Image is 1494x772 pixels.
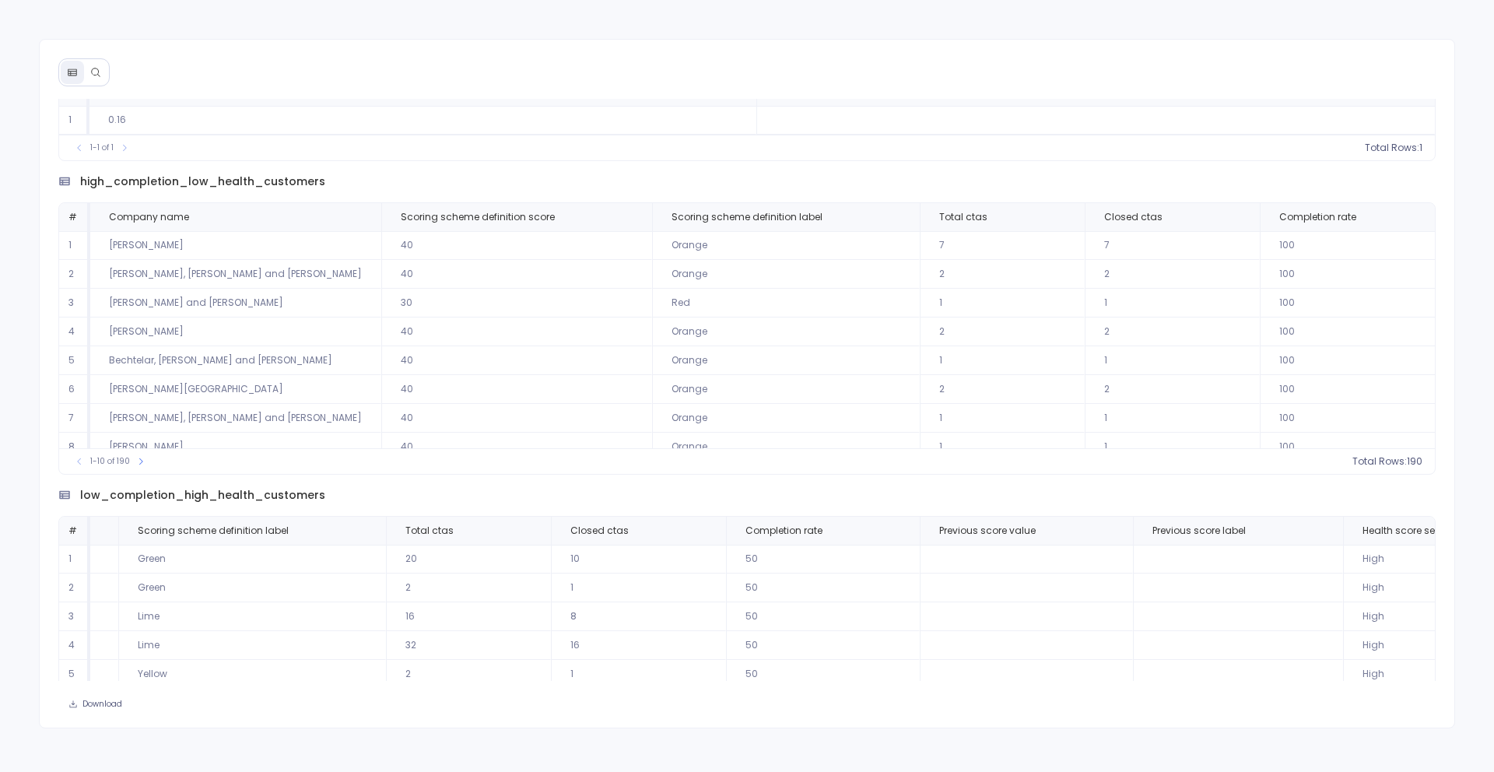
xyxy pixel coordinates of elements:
[1260,433,1454,461] td: 100
[726,545,920,574] td: 50
[59,602,90,631] td: 3
[1407,455,1422,468] span: 190
[386,545,551,574] td: 20
[59,631,90,660] td: 4
[1260,375,1454,404] td: 100
[109,211,189,223] span: Company name
[1085,260,1260,289] td: 2
[59,404,90,433] td: 7
[90,375,381,404] td: [PERSON_NAME][GEOGRAPHIC_DATA]
[551,660,726,689] td: 1
[59,231,90,260] td: 1
[82,699,122,710] span: Download
[401,211,555,223] span: Scoring scheme definition score
[745,525,822,537] span: Completion rate
[118,660,386,689] td: Yellow
[652,289,920,318] td: Red
[652,260,920,289] td: Orange
[80,174,325,190] span: high_completion_low_health_customers
[726,660,920,689] td: 50
[920,375,1085,404] td: 2
[920,260,1085,289] td: 2
[1279,211,1356,223] span: Completion rate
[405,525,454,537] span: Total ctas
[118,574,386,602] td: Green
[939,525,1036,537] span: Previous score value
[920,231,1085,260] td: 7
[920,433,1085,461] td: 1
[381,231,652,260] td: 40
[570,525,629,537] span: Closed ctas
[59,433,90,461] td: 8
[1085,375,1260,404] td: 2
[90,231,381,260] td: [PERSON_NAME]
[59,545,90,574] td: 1
[551,574,726,602] td: 1
[1085,231,1260,260] td: 7
[90,455,130,468] span: 1-10 of 190
[90,289,381,318] td: [PERSON_NAME] and [PERSON_NAME]
[652,433,920,461] td: Orange
[59,574,90,602] td: 2
[726,574,920,602] td: 50
[1085,346,1260,375] td: 1
[59,106,89,135] td: 1
[726,602,920,631] td: 50
[1260,260,1454,289] td: 100
[386,574,551,602] td: 2
[80,487,325,504] span: low_completion_high_health_customers
[920,318,1085,346] td: 2
[90,260,381,289] td: [PERSON_NAME], [PERSON_NAME] and [PERSON_NAME]
[59,375,90,404] td: 6
[1085,289,1260,318] td: 1
[920,404,1085,433] td: 1
[381,260,652,289] td: 40
[90,433,381,461] td: [PERSON_NAME]
[118,631,386,660] td: Lime
[726,631,920,660] td: 50
[59,346,90,375] td: 5
[386,631,551,660] td: 32
[1260,404,1454,433] td: 100
[89,106,756,135] td: 0.16
[59,289,90,318] td: 3
[381,318,652,346] td: 40
[1260,318,1454,346] td: 100
[652,404,920,433] td: Orange
[652,318,920,346] td: Orange
[90,318,381,346] td: [PERSON_NAME]
[58,693,132,715] button: Download
[672,211,822,223] span: Scoring scheme definition label
[68,210,77,223] span: #
[920,289,1085,318] td: 1
[90,346,381,375] td: Bechtelar, [PERSON_NAME] and [PERSON_NAME]
[1419,142,1422,154] span: 1
[1260,289,1454,318] td: 100
[381,404,652,433] td: 40
[381,346,652,375] td: 40
[68,524,77,537] span: #
[1260,346,1454,375] td: 100
[1104,211,1163,223] span: Closed ctas
[138,525,289,537] span: Scoring scheme definition label
[1365,142,1419,154] span: Total Rows:
[118,602,386,631] td: Lime
[939,211,987,223] span: Total ctas
[1085,404,1260,433] td: 1
[118,545,386,574] td: Green
[381,375,652,404] td: 40
[1152,525,1246,537] span: Previous score label
[59,260,90,289] td: 2
[386,602,551,631] td: 16
[551,631,726,660] td: 16
[90,142,114,154] span: 1-1 of 1
[652,231,920,260] td: Orange
[59,318,90,346] td: 4
[381,433,652,461] td: 40
[1260,231,1454,260] td: 100
[381,289,652,318] td: 30
[90,404,381,433] td: [PERSON_NAME], [PERSON_NAME] and [PERSON_NAME]
[386,660,551,689] td: 2
[1362,525,1467,537] span: Health score segment
[920,346,1085,375] td: 1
